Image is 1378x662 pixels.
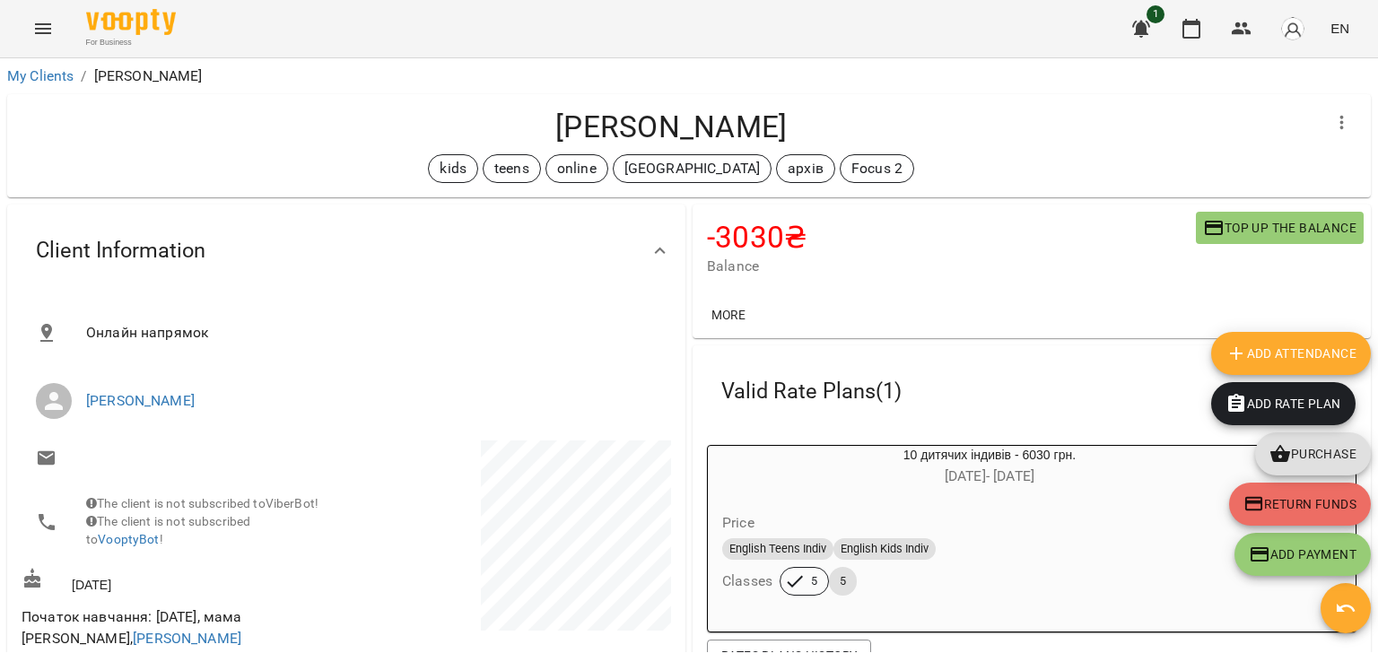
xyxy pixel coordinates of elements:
div: 10 дитячих індивів - 6030 грн. [708,446,1271,489]
div: [GEOGRAPHIC_DATA] [613,154,772,183]
button: Purchase [1255,432,1371,475]
div: Focus 2 [840,154,914,183]
span: Top up the balance [1203,217,1356,239]
span: 5 [829,573,857,589]
span: The client is not subscribed to ! [86,514,250,546]
span: Valid Rate Plans ( 1 ) [721,378,902,405]
span: Add Attendance [1225,343,1356,364]
div: архів [776,154,835,183]
span: 5 [800,573,828,589]
div: online [545,154,608,183]
a: My Clients [7,67,74,84]
p: [PERSON_NAME] [94,65,203,87]
button: More [700,299,757,331]
button: Return funds [1229,483,1371,526]
span: Add Payment [1249,544,1356,565]
h6: Price [722,510,754,536]
div: Client Information [7,205,685,297]
div: [DATE] [18,564,346,597]
li: / [81,65,86,87]
div: teens [483,154,541,183]
img: Voopty Logo [86,9,176,35]
span: 1 [1147,5,1164,23]
span: The client is not subscribed to ViberBot! [86,496,318,510]
p: Focus 2 [851,158,903,179]
h6: Classes [722,569,772,594]
h4: [PERSON_NAME] [22,109,1321,145]
p: kids [440,158,467,179]
span: English Kids Indiv [833,541,936,557]
span: Client Information [36,237,205,265]
button: 10 дитячих індивів - 6030 грн.[DATE]- [DATE]PriceEnglish Teens IndivEnglish Kids IndivClasses55 [708,446,1271,617]
p: teens [494,158,529,179]
button: Add Payment [1234,533,1371,576]
p: online [557,158,597,179]
div: Valid Rate Plans(1) [693,345,1371,438]
nav: breadcrumb [7,65,1371,87]
p: [GEOGRAPHIC_DATA] [624,158,761,179]
span: Return funds [1243,493,1356,515]
h4: -3030 ₴ [707,219,1196,256]
button: Add Attendance [1211,332,1371,375]
p: архів [788,158,824,179]
span: Purchase [1269,443,1356,465]
span: Онлайн напрямок [86,322,657,344]
span: More [707,304,750,326]
img: avatar_s.png [1280,16,1305,41]
span: Add Rate plan [1225,393,1341,414]
button: Top up the balance [1196,212,1364,244]
a: VooptyBot [98,532,159,546]
span: English Teens Indiv [722,541,833,557]
span: For Business [86,37,176,48]
div: kids [428,154,478,183]
span: Balance [707,256,1196,277]
button: Add Rate plan [1211,382,1356,425]
button: Menu [22,7,65,50]
button: EN [1323,12,1356,45]
span: EN [1330,19,1349,38]
span: [DATE] - [DATE] [945,467,1034,484]
a: [PERSON_NAME] [86,392,195,409]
